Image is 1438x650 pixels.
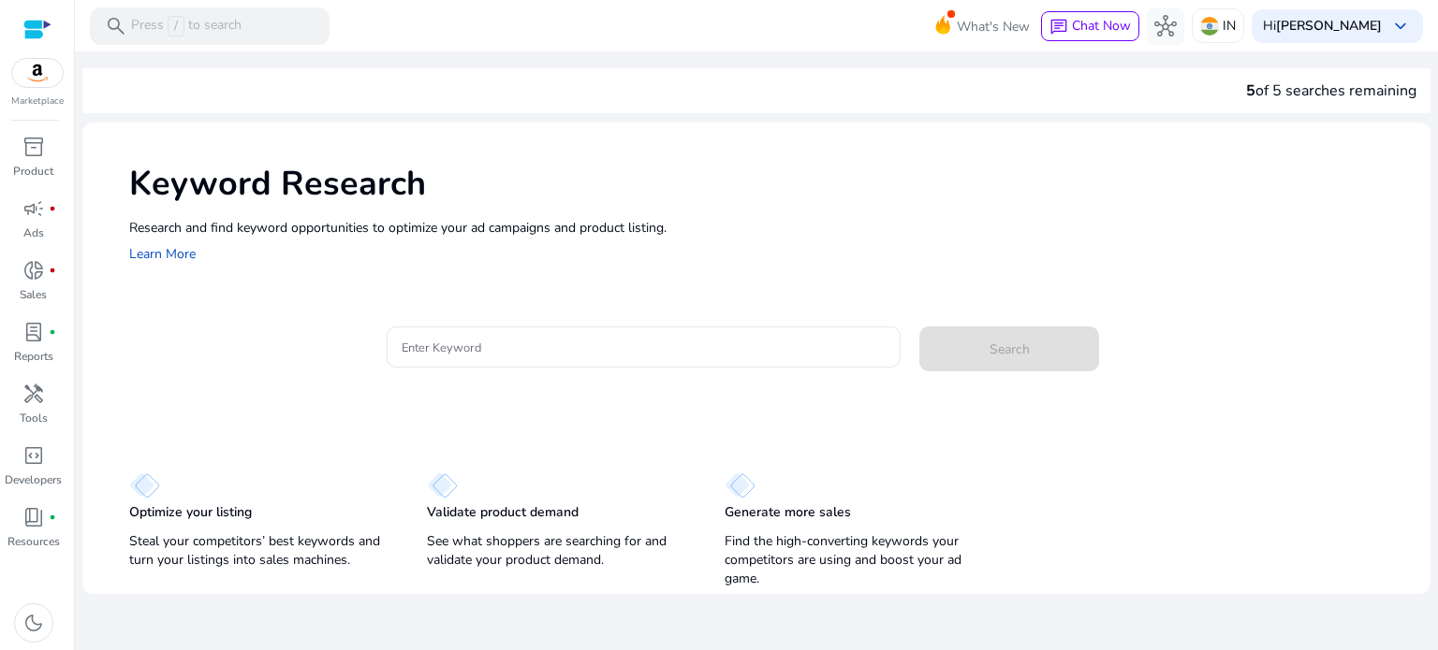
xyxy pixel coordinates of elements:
[1072,17,1131,35] span: Chat Now
[427,472,458,498] img: diamond.svg
[1223,9,1236,42] p: IN
[1263,20,1382,33] p: Hi
[725,532,985,588] p: Find the high-converting keywords your competitors are using and boost your ad game.
[22,321,45,343] span: lab_profile
[22,612,45,634] span: dark_mode
[1154,15,1177,37] span: hub
[725,472,756,498] img: diamond.svg
[22,197,45,220] span: campaign
[14,348,53,365] p: Reports
[49,267,56,274] span: fiber_manual_record
[20,286,47,303] p: Sales
[23,224,44,241] p: Ads
[49,513,56,521] span: fiber_manual_record
[20,410,48,426] p: Tools
[11,94,64,108] p: Marketplace
[7,533,60,550] p: Resources
[49,328,56,336] span: fiber_manual_record
[427,503,579,522] p: Validate product demand
[1200,17,1219,36] img: in.svg
[1049,18,1068,36] span: chat
[129,245,196,263] a: Learn More
[22,444,45,467] span: code_blocks
[129,472,160,498] img: diamond.svg
[1246,79,1416,102] div: of 5 searches remaining
[5,471,62,488] p: Developers
[22,259,45,282] span: donut_small
[129,532,389,570] p: Steal your competitors’ best keywords and turn your listings into sales machines.
[12,59,63,87] img: amazon.svg
[22,383,45,405] span: handyman
[131,16,242,36] p: Press to search
[129,503,252,522] p: Optimize your listing
[49,205,56,212] span: fiber_manual_record
[129,218,1412,238] p: Research and find keyword opportunities to optimize your ad campaigns and product listing.
[1276,17,1382,35] b: [PERSON_NAME]
[1246,80,1255,101] span: 5
[105,15,127,37] span: search
[1147,7,1184,45] button: hub
[957,10,1030,43] span: What's New
[168,16,184,36] span: /
[129,164,1412,204] h1: Keyword Research
[22,506,45,528] span: book_4
[1041,11,1139,41] button: chatChat Now
[725,503,851,522] p: Generate more sales
[1389,15,1412,37] span: keyboard_arrow_down
[13,163,53,180] p: Product
[22,136,45,158] span: inventory_2
[427,532,687,570] p: See what shoppers are searching for and validate your product demand.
